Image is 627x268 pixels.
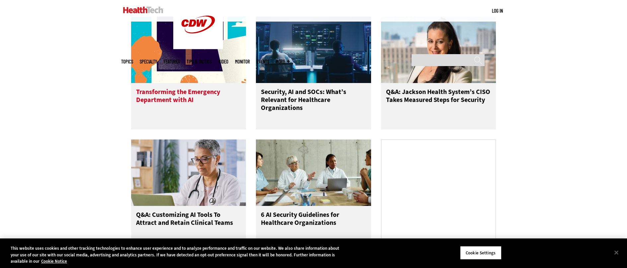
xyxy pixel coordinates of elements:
[609,245,624,260] button: Close
[261,88,366,115] h3: Security, AI and SOCs: What’s Relevant for Healthcare Organizations
[173,44,223,51] a: CDW
[131,139,246,206] img: doctor on laptop
[136,211,241,237] h3: Q&A: Customizing AI Tools To Attract and Retain Clinical Teams
[131,17,246,130] a: illustration of question mark Transforming the Emergency Department with AI
[41,258,67,264] a: More information about your privacy
[235,59,250,64] a: MonITor
[121,59,133,64] span: Topics
[136,88,241,115] h3: Transforming the Emergency Department with AI
[256,17,371,130] a: security team in high-tech computer room Security, AI and SOCs: What’s Relevant for Healthcare Or...
[460,246,502,260] button: Cookie Settings
[140,59,157,64] span: Specialty
[381,17,496,130] a: Connie Barrera Q&A: Jackson Health System’s CISO Takes Measured Steps for Security
[257,59,269,64] a: Events
[256,139,371,252] a: Doctors meeting in the office 6 AI Security Guidelines for Healthcare Organizations
[218,59,228,64] a: Video
[386,88,491,115] h3: Q&A: Jackson Health System’s CISO Takes Measured Steps for Security
[11,245,345,265] div: This website uses cookies and other tracking technologies to enhance user experience and to analy...
[389,154,488,237] iframe: advertisement
[276,59,290,64] span: More
[164,59,180,64] a: Features
[492,8,503,14] a: Log in
[261,211,366,237] h3: 6 AI Security Guidelines for Healthcare Organizations
[131,139,246,252] a: doctor on laptop Q&A: Customizing AI Tools To Attract and Retain Clinical Teams
[123,7,163,13] img: Home
[492,7,503,14] div: User menu
[256,139,371,206] img: Doctors meeting in the office
[187,59,212,64] a: Tips & Tactics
